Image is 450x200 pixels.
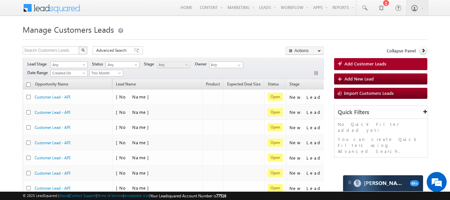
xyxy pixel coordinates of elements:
[387,48,416,54] span: Collapse Panel
[209,61,243,68] input: Type to Search
[286,80,303,89] a: Stage
[268,184,283,192] span: Open
[50,70,88,76] a: Created On
[157,62,189,68] span: Any
[289,185,323,191] div: New Lead
[32,80,72,89] a: Opportunity Name
[289,81,299,86] span: Stage
[227,81,260,86] span: Expected Deal Size
[116,170,152,176] span: [No Name]
[51,70,85,76] span: Created On
[338,136,425,154] p: You can create Quick Filters using Advanced Search.
[35,186,70,191] a: Customer Lead - API
[23,193,226,199] span: © 2025 LeadSquared | | | | |
[206,81,220,86] span: Product
[268,139,283,147] span: Open
[234,62,242,68] a: Show All Items
[268,169,283,177] span: Open
[347,180,352,185] img: carter-drag
[289,155,323,161] div: New Lead
[344,61,386,67] span: Add Customer Leads
[344,90,394,96] span: Import Customers Leads
[23,24,114,35] span: Manage Customers Leads
[268,123,283,131] span: Open
[116,185,152,191] span: [No Name]
[116,140,152,145] span: [No Name]
[35,171,70,176] a: Customer Lead - API
[116,155,152,160] span: [No Name]
[124,193,149,198] a: Acceptable Use
[27,70,50,76] span: Date Range
[150,193,226,198] span: Your Leadsquared Account Number is
[50,61,88,68] a: Any
[410,180,419,186] span: 99+
[195,61,209,67] span: Owner
[81,48,85,52] img: Search
[343,175,423,192] div: carter-dragCarter[PERSON_NAME]99+
[92,61,106,67] span: Status
[285,46,324,55] button: Actions
[116,94,152,99] span: [No Name]
[89,70,123,76] a: This Month
[264,80,282,89] a: Status
[35,155,70,160] a: Customer Lead - API
[27,61,49,67] span: Lead Stage
[289,170,323,176] div: New Lead
[338,121,425,133] p: No Quick Filter added yet!
[289,125,323,131] div: New Lead
[344,76,374,81] span: Add New Lead
[289,140,323,146] div: New Lead
[96,47,129,53] span: Advanced Search
[334,58,428,70] a: Add Customer Leads
[35,94,70,99] a: Customer Lead - API
[144,61,157,67] span: Stage
[70,193,96,198] a: Contact Support
[35,110,70,115] a: Customer Lead - API
[35,81,68,86] span: Opportunity Name
[90,70,121,76] span: This Month
[113,80,139,89] span: Lead Name
[289,109,323,115] div: New Lead
[26,82,31,87] input: Check all records
[268,93,283,101] span: Open
[334,106,428,119] div: Quick Filters
[35,125,70,130] a: Customer Lead - API
[224,80,264,89] a: Expected Deal Size
[157,61,191,68] a: Any
[97,193,123,198] a: Terms of Service
[106,61,140,68] a: Any
[116,109,152,115] span: [No Name]
[106,62,138,68] span: Any
[268,154,283,162] span: Open
[116,124,152,130] span: [No Name]
[51,62,85,68] span: Any
[216,193,226,198] span: 77516
[35,140,70,145] a: Customer Lead - API
[268,108,283,116] span: Open
[289,94,323,100] div: New Lead
[59,193,69,198] a: About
